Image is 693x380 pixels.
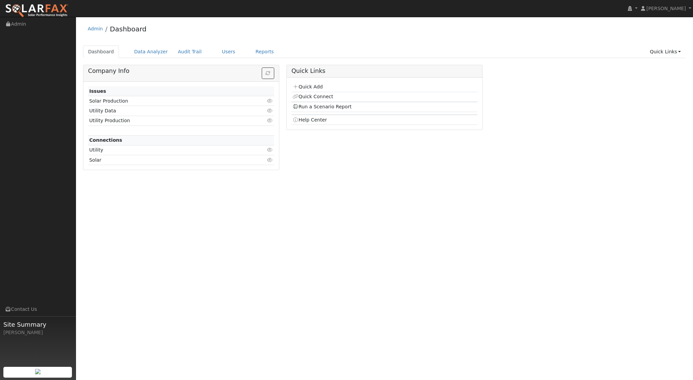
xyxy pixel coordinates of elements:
[129,46,173,58] a: Data Analyzer
[292,84,323,89] a: Quick Add
[88,106,244,116] td: Utility Data
[292,117,327,123] a: Help Center
[292,104,352,109] a: Run a Scenario Report
[110,25,147,33] a: Dashboard
[88,26,103,31] a: Admin
[291,67,478,75] h5: Quick Links
[267,118,273,123] i: Click to view
[645,46,686,58] a: Quick Links
[5,4,69,18] img: SolarFax
[251,46,279,58] a: Reports
[3,320,72,329] span: Site Summary
[89,88,106,94] strong: Issues
[173,46,207,58] a: Audit Trail
[267,147,273,152] i: Click to view
[88,155,244,165] td: Solar
[267,99,273,103] i: Click to view
[88,67,274,75] h5: Company Info
[88,96,244,106] td: Solar Production
[267,108,273,113] i: Click to view
[267,158,273,162] i: Click to view
[646,6,686,11] span: [PERSON_NAME]
[88,145,244,155] td: Utility
[89,137,122,143] strong: Connections
[292,94,333,99] a: Quick Connect
[35,369,41,374] img: retrieve
[83,46,119,58] a: Dashboard
[3,329,72,336] div: [PERSON_NAME]
[217,46,240,58] a: Users
[88,116,244,126] td: Utility Production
